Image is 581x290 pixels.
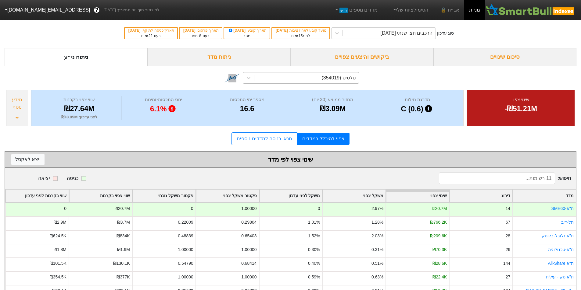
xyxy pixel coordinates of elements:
[117,219,130,225] div: ₪3.7M
[54,246,66,253] div: ₪1.8M
[103,7,159,13] span: לפי נתוני סוף יום מתאריך [DATE]
[178,246,193,253] div: 1.00000
[178,260,193,267] div: 0.54790
[430,219,447,225] div: ₪766.2K
[275,33,326,39] div: לפני ימים
[50,274,66,280] div: ₪354.5K
[299,34,303,38] span: 15
[323,190,386,202] div: Toggle SortBy
[371,219,383,225] div: 1.28%
[148,48,291,66] div: ניתוח מדד
[178,274,193,280] div: 1.00000
[39,114,120,120] div: לפני עדכון : ₪78.85M
[290,96,375,103] div: מחזור ממוצע (30 יום)
[183,33,219,39] div: בעוד ימים
[224,70,240,86] img: tase link
[208,103,287,114] div: 16.6
[506,246,510,253] div: 26
[506,233,510,239] div: 28
[67,175,78,182] div: כניסה
[371,233,383,239] div: 2.03%
[475,96,567,103] div: שינוי צפוי
[308,274,320,280] div: 0.59%
[561,220,574,225] a: תל-דיב
[95,6,99,14] span: ?
[513,190,576,202] div: Toggle SortBy
[390,4,431,16] a: הסימולציות שלי
[433,48,576,66] div: סיכום שינויים
[183,28,196,33] span: [DATE]
[506,219,510,225] div: 67
[542,233,574,238] a: ת''א גלובל-בלוטק
[430,233,447,239] div: ₪209.6K
[117,233,130,239] div: ₪834K
[432,260,447,267] div: ₪28.6K
[506,205,510,212] div: 14
[371,205,383,212] div: 2.97%
[243,34,250,38] span: מחר
[69,190,132,202] div: Toggle SortBy
[50,233,66,239] div: ₪624.5K
[291,48,434,66] div: ביקושים והיצעים צפויים
[297,133,350,145] a: צפוי להיכלל במדדים
[191,205,193,212] div: 0
[276,28,289,33] span: [DATE]
[548,261,574,266] a: ת''א All-Share
[371,274,383,280] div: 0.63%
[39,103,120,114] div: ₪27.64M
[379,96,456,103] div: מדרגת נזילות
[128,28,174,33] div: תאריך כניסה לתוקף :
[123,96,204,103] div: יחס התכסות-זמינות
[178,219,193,225] div: 0.22009
[231,132,297,145] a: תנאי כניסה למדדים נוספים
[379,103,456,115] div: C (0.6)
[308,219,320,225] div: 1.01%
[50,260,66,267] div: ₪101.5K
[178,233,193,239] div: 0.48839
[450,190,512,202] div: Toggle SortBy
[503,260,510,267] div: 144
[386,190,449,202] div: Toggle SortBy
[308,260,320,267] div: 0.40%
[117,246,130,253] div: ₪1.9M
[437,30,454,37] div: סוג עדכון
[506,274,510,280] div: 27
[318,205,320,212] div: 0
[128,33,174,39] div: בעוד ימים
[241,205,256,212] div: 1.00000
[208,96,287,103] div: מספר ימי התכסות
[381,30,433,37] div: הרכבים חצי שנתי [DATE]
[241,274,256,280] div: 1.00000
[290,103,375,114] div: ₪3.09M
[275,28,326,33] div: מועד קובע לאחוז ציבור :
[339,8,348,13] span: חדש
[260,190,322,202] div: Toggle SortBy
[228,28,247,33] span: [DATE]
[322,74,356,82] div: טלסיס (354019)
[6,190,69,202] div: Toggle SortBy
[38,175,50,182] div: יציאה
[439,173,571,184] span: חיפוש :
[5,48,148,66] div: ניתוח ני״ע
[439,173,555,184] input: 11 רשומות...
[113,260,130,267] div: ₪130.1K
[371,260,383,267] div: 0.51%
[123,103,204,115] div: 6.1%
[149,34,152,38] span: 22
[371,246,383,253] div: 0.31%
[432,205,447,212] div: ₪20.7M
[241,246,256,253] div: 1.00000
[432,246,447,253] div: ₪70.3K
[133,190,195,202] div: Toggle SortBy
[39,96,120,103] div: שווי צפוי בקרנות
[64,205,66,212] div: 0
[241,233,256,239] div: 0.65403
[115,205,130,212] div: ₪20.7M
[117,274,130,280] div: ₪377K
[546,274,574,279] a: ת''א טק - עילית
[199,34,201,38] span: 8
[432,274,447,280] div: ₪22.4K
[475,103,567,114] div: -₪51.21M
[332,4,380,16] a: מדדים נוספיםחדש
[485,4,576,16] img: SmartBull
